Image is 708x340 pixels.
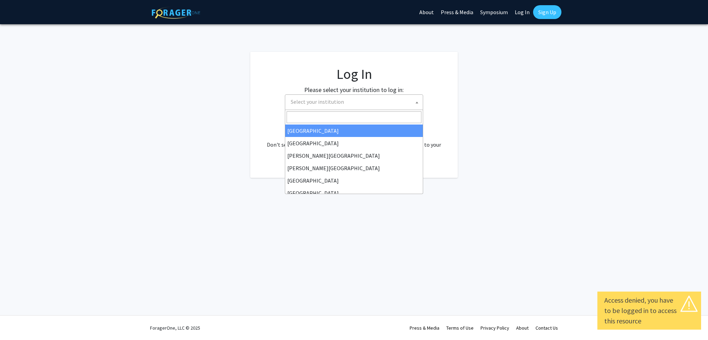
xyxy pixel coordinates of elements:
span: Select your institution [291,98,344,105]
li: [PERSON_NAME][GEOGRAPHIC_DATA] [285,149,423,162]
a: About [516,325,529,331]
span: Select your institution [288,95,423,109]
div: No account? . Don't see your institution? about bringing ForagerOne to your institution. [264,124,444,157]
span: Select your institution [285,94,423,110]
div: Access denied, you have to be logged in to access this resource [604,295,694,326]
a: Terms of Use [446,325,474,331]
img: ForagerOne Logo [152,7,200,19]
h1: Log In [264,66,444,82]
li: [GEOGRAPHIC_DATA] [285,174,423,187]
a: Sign Up [533,5,561,19]
li: [GEOGRAPHIC_DATA] [285,137,423,149]
div: ForagerOne, LLC © 2025 [150,316,200,340]
li: [PERSON_NAME][GEOGRAPHIC_DATA] [285,162,423,174]
label: Please select your institution to log in: [304,85,404,94]
iframe: Chat [5,309,29,335]
li: [GEOGRAPHIC_DATA] [285,125,423,137]
li: [GEOGRAPHIC_DATA] [285,187,423,199]
a: Press & Media [410,325,439,331]
a: Contact Us [535,325,558,331]
input: Search [287,111,421,123]
a: Privacy Policy [481,325,509,331]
